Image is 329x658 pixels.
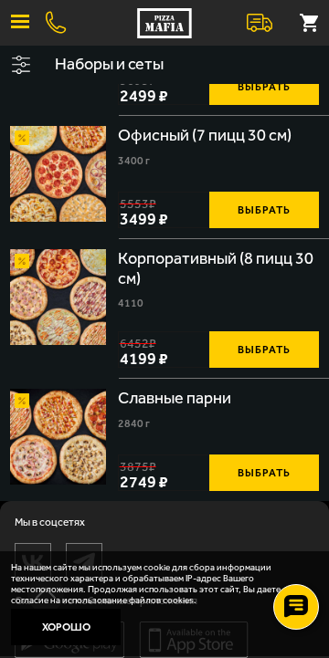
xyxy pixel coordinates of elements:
[10,389,106,485] a: АкционныйСлавные парни
[209,192,319,228] button: Выбрать
[11,609,121,645] button: Хорошо
[120,88,168,104] span: 2499 ₽
[118,389,235,409] div: Славные парни
[15,254,29,268] img: Акционный
[67,546,101,578] img: tg
[209,454,319,491] button: Выбрать
[15,131,29,145] img: Акционный
[120,461,156,475] s: 3875 ₽
[209,331,319,368] button: Выбрать
[41,46,329,84] button: Наборы и сеты
[120,350,168,367] span: 4199 ₽
[118,417,150,430] span: 2840 г
[118,126,295,146] div: Офисный (7 пицц 30 см)
[118,249,319,288] div: Корпоративный (8 пицц 30 см)
[120,211,168,227] span: 3499 ₽
[120,474,168,490] span: 2749 ₽
[10,389,106,485] img: Славные парни
[10,126,106,222] a: АкционныйОфисный (7 пицц 30 см)
[10,126,106,222] img: Офисный (7 пицц 30 см)
[15,393,29,408] img: Акционный
[10,249,106,345] img: Корпоративный (8 пицц 30 см)
[15,516,249,528] span: Мы в соцсетях
[16,546,50,578] img: vk
[118,154,150,167] span: 3400 г
[10,249,106,345] a: АкционныйКорпоративный (8 пицц 30 см)
[120,337,156,350] s: 6452 ₽
[118,297,143,309] span: 4110
[11,562,307,606] p: На нашем сайте мы используем cookie для сбора информации технического характера и обрабатываем IP...
[120,197,156,211] s: 5553 ₽
[209,68,319,105] button: Выбрать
